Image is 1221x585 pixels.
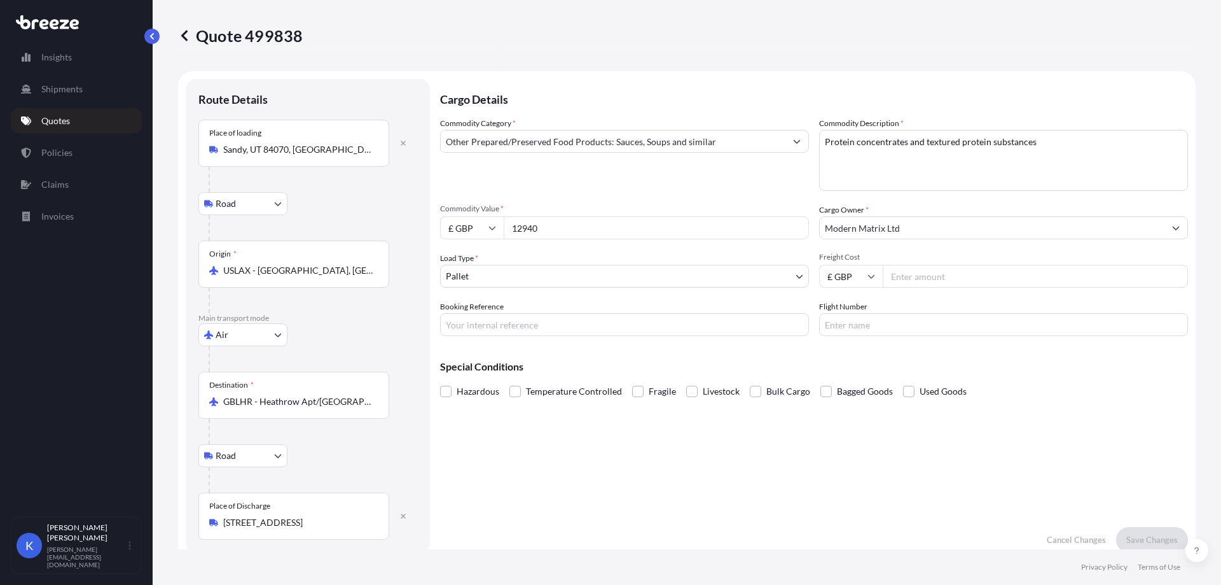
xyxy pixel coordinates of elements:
[1164,216,1187,239] button: Show suggestions
[209,380,254,390] div: Destination
[440,117,516,130] label: Commodity Category
[41,51,72,64] p: Insights
[440,265,809,288] button: Pallet
[457,382,499,401] span: Hazardous
[703,382,740,401] span: Livestock
[920,382,967,401] span: Used Goods
[223,395,373,408] input: Destination
[1081,562,1128,572] a: Privacy Policy
[440,252,478,265] span: Load Type
[440,362,1188,372] p: Special Conditions
[766,382,810,401] span: Bulk Cargo
[216,328,228,341] span: Air
[440,204,809,214] span: Commodity Value
[440,300,504,313] label: Booking Reference
[883,265,1188,288] input: Enter amount
[11,45,142,70] a: Insights
[819,204,869,216] label: Cargo Owner
[25,539,33,552] span: K
[11,140,142,166] a: Policies
[178,25,303,46] p: Quote 499838
[47,523,126,543] p: [PERSON_NAME] [PERSON_NAME]
[223,264,373,277] input: Origin
[198,92,268,107] p: Route Details
[11,108,142,134] a: Quotes
[440,79,1188,117] p: Cargo Details
[819,313,1188,336] input: Enter name
[41,178,69,191] p: Claims
[1116,527,1188,553] button: Save Changes
[47,546,126,568] p: [PERSON_NAME][EMAIL_ADDRESS][DOMAIN_NAME]
[819,300,867,313] label: Flight Number
[223,516,373,529] input: Place of Discharge
[1138,562,1180,572] a: Terms of Use
[198,313,417,323] p: Main transport mode
[216,197,236,210] span: Road
[11,204,142,229] a: Invoices
[504,216,809,239] input: Type amount
[209,249,237,259] div: Origin
[837,382,893,401] span: Bagged Goods
[440,313,809,336] input: Your internal reference
[1126,533,1178,546] p: Save Changes
[1037,527,1116,553] button: Cancel Changes
[198,444,287,467] button: Select transport
[526,382,622,401] span: Temperature Controlled
[198,192,287,215] button: Select transport
[41,83,83,95] p: Shipments
[785,130,808,153] button: Show suggestions
[209,501,270,511] div: Place of Discharge
[819,130,1188,191] textarea: Protein concentrates and textured protein substances
[11,76,142,102] a: Shipments
[820,216,1164,239] input: Full name
[649,382,676,401] span: Fragile
[446,270,469,283] span: Pallet
[209,128,261,138] div: Place of loading
[1047,533,1106,546] p: Cancel Changes
[41,146,72,159] p: Policies
[441,130,785,153] input: Select a commodity type
[11,172,142,197] a: Claims
[41,115,70,127] p: Quotes
[198,323,287,346] button: Select transport
[819,252,1188,262] span: Freight Cost
[819,117,904,130] label: Commodity Description
[223,143,373,156] input: Place of loading
[41,210,74,223] p: Invoices
[216,449,236,462] span: Road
